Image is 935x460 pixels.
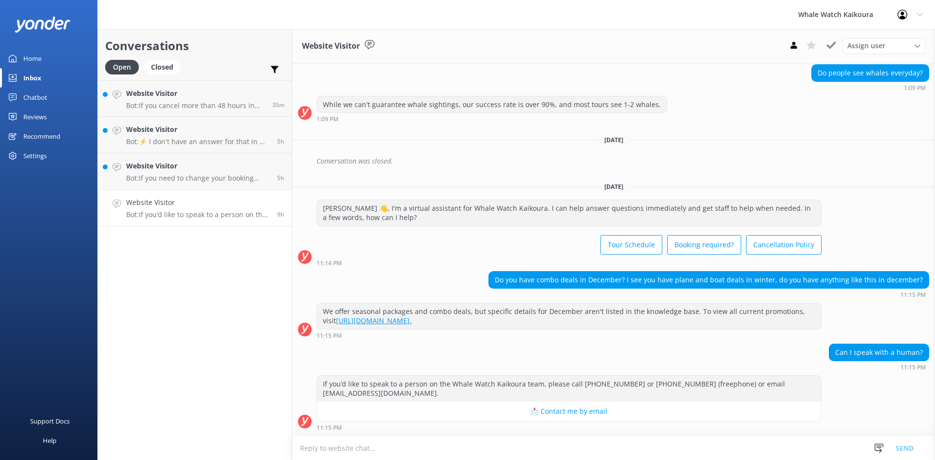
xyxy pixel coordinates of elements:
[144,60,181,74] div: Closed
[812,65,929,81] div: Do people see whales everyday?
[317,425,342,431] strong: 11:15 PM
[126,161,270,171] h4: Website Visitor
[317,424,822,431] div: Sep 01 2025 11:15pm (UTC +12:00) Pacific/Auckland
[30,411,70,431] div: Support Docs
[317,376,821,402] div: If you’d like to speak to a person on the Whale Watch Kaikoura team, please call [PHONE_NUMBER] o...
[317,96,667,113] div: While we can't guarantee whale sightings, our success rate is over 90%, and most tours see 1-2 wh...
[317,402,821,421] button: 📩 Contact me by email
[302,40,360,53] h3: Website Visitor
[98,153,292,190] a: Website VisitorBot:If you need to change your booking date, please contact us directly at [PHONE_...
[317,116,338,122] strong: 1:09 PM
[126,174,270,183] p: Bot: If you need to change your booking date, please contact us directly at [PHONE_NUMBER] or [EM...
[144,61,186,72] a: Closed
[667,235,741,255] button: Booking required?
[900,365,926,370] strong: 11:15 PM
[317,332,822,339] div: Sep 01 2025 11:15pm (UTC +12:00) Pacific/Auckland
[746,235,822,255] button: Cancellation Policy
[488,291,929,298] div: Sep 01 2025 11:15pm (UTC +12:00) Pacific/Auckland
[105,61,144,72] a: Open
[23,127,60,146] div: Recommend
[904,85,926,91] strong: 1:09 PM
[336,316,411,325] a: [URL][DOMAIN_NAME].
[15,17,71,33] img: yonder-white-logo.png
[811,84,929,91] div: Aug 18 2025 01:09pm (UTC +12:00) Pacific/Auckland
[23,49,41,68] div: Home
[23,146,47,166] div: Settings
[126,197,270,208] h4: Website Visitor
[317,200,821,226] div: [PERSON_NAME] 👋, I'm a virtual assistant for Whale Watch Kaikoura. I can help answer questions im...
[317,333,342,339] strong: 11:15 PM
[105,60,139,74] div: Open
[317,259,822,266] div: Sep 01 2025 11:14pm (UTC +12:00) Pacific/Auckland
[600,235,662,255] button: Tour Schedule
[23,88,47,107] div: Chatbot
[126,101,265,110] p: Bot: If you cancel more than 48 hours in advance of your tour departure, you get a 100% refund. T...
[277,137,284,146] span: Sep 02 2025 03:46am (UTC +12:00) Pacific/Auckland
[900,292,926,298] strong: 11:15 PM
[105,37,284,55] h2: Conversations
[126,210,270,219] p: Bot: If you’d like to speak to a person on the Whale Watch Kaikoura team, please call [PHONE_NUMB...
[598,183,629,191] span: [DATE]
[829,344,929,361] div: Can I speak with a human?
[98,190,292,226] a: Website VisitorBot:If you’d like to speak to a person on the Whale Watch Kaikoura team, please ca...
[298,153,929,169] div: 2025-08-19T23:08:26.514
[23,68,41,88] div: Inbox
[317,260,342,266] strong: 11:14 PM
[489,272,929,288] div: Do you have combo deals in December? I see you have plane and boat deals in winter, do you have a...
[126,137,270,146] p: Bot: ⚡ I don't have an answer for that in my knowledge base. Please try and rephrase your questio...
[277,210,284,219] span: Sep 01 2025 11:15pm (UTC +12:00) Pacific/Auckland
[598,136,629,144] span: [DATE]
[43,431,56,450] div: Help
[847,40,885,51] span: Assign user
[842,38,925,54] div: Assign User
[317,153,929,169] div: Conversation was closed.
[98,117,292,153] a: Website VisitorBot:⚡ I don't have an answer for that in my knowledge base. Please try and rephras...
[23,107,47,127] div: Reviews
[98,80,292,117] a: Website VisitorBot:If you cancel more than 48 hours in advance of your tour departure, you get a ...
[277,174,284,182] span: Sep 02 2025 03:39am (UTC +12:00) Pacific/Auckland
[829,364,929,370] div: Sep 01 2025 11:15pm (UTC +12:00) Pacific/Auckland
[317,115,667,122] div: Aug 18 2025 01:09pm (UTC +12:00) Pacific/Auckland
[272,101,284,109] span: Sep 02 2025 08:15am (UTC +12:00) Pacific/Auckland
[126,124,270,135] h4: Website Visitor
[126,88,265,99] h4: Website Visitor
[317,303,821,329] div: We offer seasonal packages and combo deals, but specific details for December aren't listed in th...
